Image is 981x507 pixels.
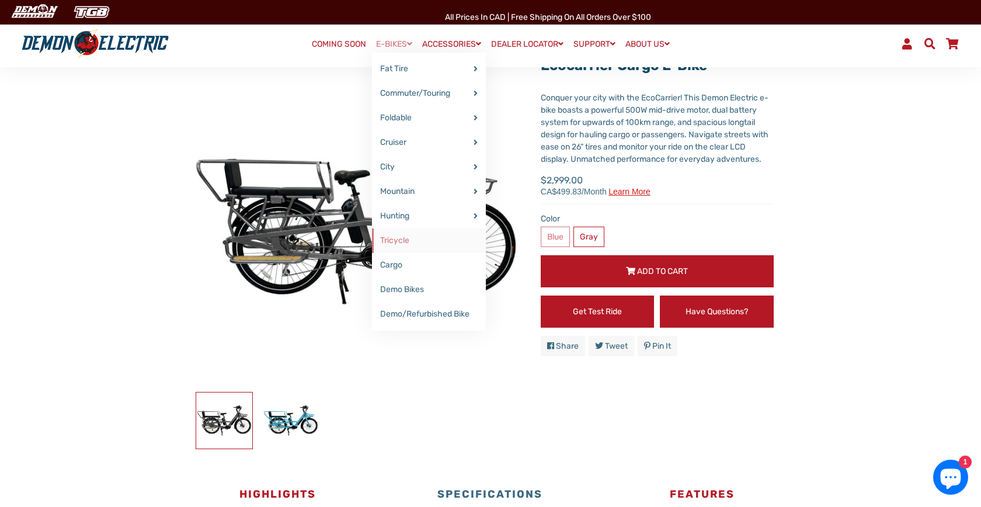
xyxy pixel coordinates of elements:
[372,155,486,179] a: City
[372,204,486,228] a: Hunting
[556,341,579,351] span: Share
[621,36,674,53] a: ABOUT US
[541,92,774,165] div: Conquer your city with the EcoCarrier! This Demon Electric e-bike boasts a powerful 500W mid-driv...
[372,253,486,277] a: Cargo
[660,296,774,328] a: Have Questions?
[372,302,486,327] a: Demo/Refurbished Bike
[372,130,486,155] a: Cruiser
[541,173,650,196] span: $2,999.00
[372,228,486,253] a: Tricycle
[372,57,486,81] a: Fat Tire
[372,81,486,106] a: Commuter/Touring
[372,179,486,204] a: Mountain
[6,2,62,22] img: Demon Electric
[541,255,774,287] button: Add to Cart
[930,460,972,498] inbox-online-store-chat: Shopify online store chat
[541,213,774,225] label: Color
[541,296,655,328] a: Get Test Ride
[372,277,486,302] a: Demo Bikes
[308,36,370,53] a: COMING SOON
[652,341,671,351] span: Pin it
[487,36,568,53] a: DEALER LOCATOR
[196,393,252,449] img: Ecocarrier Cargo E-Bike
[68,2,116,22] img: TGB Canada
[605,341,628,351] span: Tweet
[541,57,707,74] a: Ecocarrier Cargo E-Bike
[418,36,485,53] a: ACCESSORIES
[372,36,416,53] a: E-BIKES
[569,36,620,53] a: SUPPORT
[445,12,651,22] span: All Prices in CAD | Free shipping on all orders over $100
[541,227,570,247] label: Blue
[372,106,486,130] a: Foldable
[18,29,173,59] img: Demon Electric logo
[573,227,604,247] label: Gray
[637,266,688,276] span: Add to Cart
[263,393,319,449] img: Ecocarrier Cargo E-Bike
